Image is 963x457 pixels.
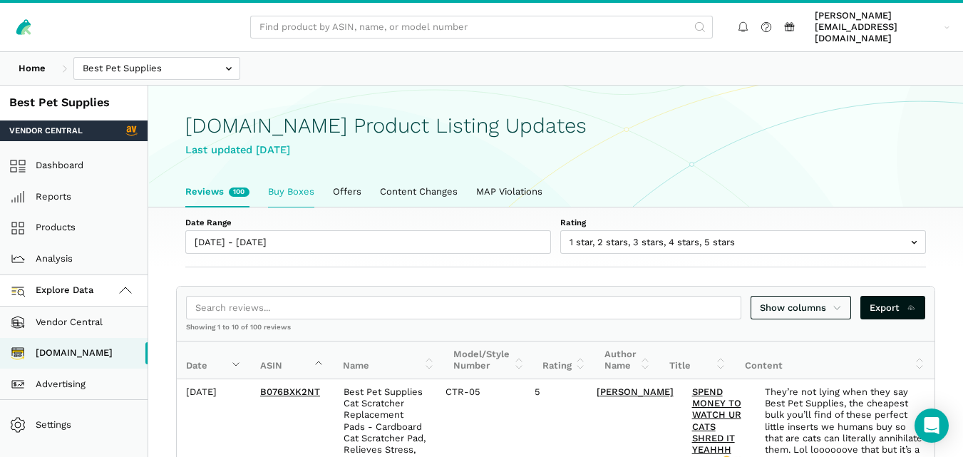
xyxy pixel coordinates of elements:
[177,322,934,341] div: Showing 1 to 10 of 100 reviews
[177,342,251,379] th: Date: activate to sort column ascending
[533,342,595,379] th: Rating: activate to sort column ascending
[14,282,94,299] span: Explore Data
[185,114,926,138] h1: [DOMAIN_NAME] Product Listing Updates
[760,301,843,315] span: Show columns
[229,188,249,197] span: New reviews in the last week
[73,57,240,81] input: Best Pet Supplies
[9,125,83,136] span: Vendor Central
[815,10,939,45] span: [PERSON_NAME][EMAIL_ADDRESS][DOMAIN_NAME]
[260,386,320,397] a: B076BXK2NT
[371,177,467,207] a: Content Changes
[176,177,259,207] a: Reviews100
[185,217,551,228] label: Date Range
[185,142,926,158] div: Last updated [DATE]
[560,230,926,254] input: 1 star, 2 stars, 3 stars, 4 stars, 5 stars
[597,386,674,397] a: [PERSON_NAME]
[660,342,736,379] th: Title: activate to sort column ascending
[751,296,852,319] a: Show columns
[251,342,334,379] th: ASIN: activate to sort column ascending
[595,342,660,379] th: Author Name: activate to sort column ascending
[560,217,926,228] label: Rating
[860,296,925,319] a: Export
[324,177,371,207] a: Offers
[334,342,444,379] th: Name: activate to sort column ascending
[9,95,138,111] div: Best Pet Supplies
[915,409,949,443] div: Open Intercom Messenger
[9,57,55,81] a: Home
[259,177,324,207] a: Buy Boxes
[186,296,741,319] input: Search reviews...
[250,16,713,39] input: Find product by ASIN, name, or model number
[736,342,934,379] th: Content: activate to sort column ascending
[870,301,916,315] span: Export
[467,177,552,207] a: MAP Violations
[444,342,533,379] th: Model/Style Number: activate to sort column ascending
[810,8,954,47] a: [PERSON_NAME][EMAIL_ADDRESS][DOMAIN_NAME]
